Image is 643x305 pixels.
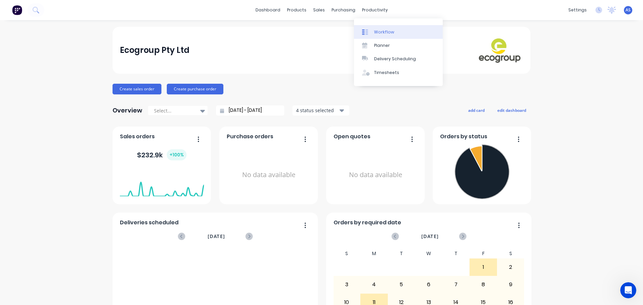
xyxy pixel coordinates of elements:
[565,5,590,15] div: settings
[118,3,130,15] div: Close
[227,143,311,207] div: No data available
[11,62,104,75] div: Take a look around, and if you have any questions just let us know.
[120,133,155,141] span: Sales orders
[464,106,489,115] button: add card
[227,133,273,141] span: Purchase orders
[440,133,487,141] span: Orders by status
[334,219,401,227] span: Orders by required date
[252,5,284,15] a: dashboard
[167,84,223,94] button: Create purchase order
[32,3,76,8] h1: [PERSON_NAME]
[497,259,524,276] div: 2
[470,259,497,276] div: 1
[497,276,524,293] div: 9
[105,3,118,15] button: Home
[5,39,110,89] div: Hey [PERSON_NAME] 👋Welcome to Factory!Take a look around, and if you have any questions just let ...
[208,233,225,240] span: [DATE]
[5,39,129,104] div: Cathy says…
[442,249,470,258] div: T
[120,219,178,227] span: Deliveries scheduled
[354,66,443,79] a: Timesheets
[388,276,415,293] div: 5
[421,233,439,240] span: [DATE]
[361,276,387,293] div: 4
[443,276,470,293] div: 7
[113,104,142,117] div: Overview
[493,106,530,115] button: edit dashboard
[120,44,190,57] div: Ecogroup Pty Ltd
[11,79,104,85] div: [PERSON_NAME]
[497,249,524,258] div: S
[374,29,394,35] div: Workflow
[334,133,370,141] span: Open quotes
[21,219,26,225] button: Gif picker
[334,276,360,293] div: 3
[415,249,442,258] div: W
[11,53,104,59] div: Welcome to Factory!
[10,219,16,225] button: Emoji picker
[374,56,416,62] div: Delivery Scheduling
[470,249,497,258] div: F
[334,143,418,207] div: No data available
[354,39,443,52] a: Planner
[620,282,636,298] iframe: Intercom live chat
[137,149,187,160] div: $ 232.9k
[292,105,349,116] button: 4 status selected
[296,107,338,114] div: 4 status selected
[167,149,187,160] div: + 100 %
[333,249,361,258] div: S
[476,37,523,63] img: Ecogroup Pty Ltd
[388,249,415,258] div: T
[310,5,328,15] div: sales
[354,52,443,66] a: Delivery Scheduling
[354,25,443,39] a: Workflow
[626,7,631,13] span: AS
[328,5,359,15] div: purchasing
[32,219,37,225] button: Upload attachment
[11,43,104,49] div: Hey [PERSON_NAME] 👋
[415,276,442,293] div: 6
[115,217,126,227] button: Send a message…
[19,4,30,14] img: Profile image for Cathy
[374,43,390,49] div: Planner
[6,205,128,217] textarea: Message…
[113,84,161,94] button: Create sales order
[4,3,17,15] button: go back
[374,70,399,76] div: Timesheets
[360,249,388,258] div: M
[284,5,310,15] div: products
[12,5,22,15] img: Factory
[11,91,63,95] div: [PERSON_NAME] • 1h ago
[359,5,391,15] div: productivity
[470,276,497,293] div: 8
[32,8,67,15] p: Active 30m ago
